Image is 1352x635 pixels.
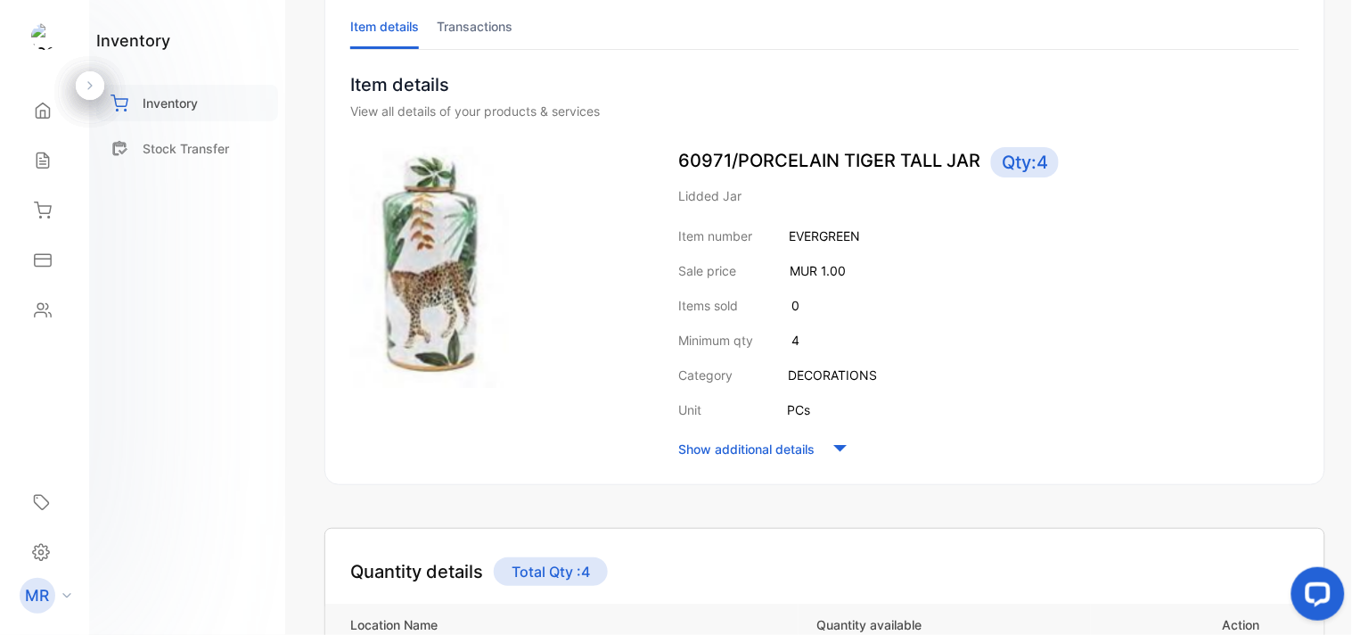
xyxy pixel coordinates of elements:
p: Inventory [143,94,198,112]
p: EVERGREEN [789,227,860,245]
li: Transactions [437,4,512,49]
p: Sale price [678,261,736,280]
p: MR [26,584,50,607]
p: Lidded Jar [678,186,1299,205]
iframe: LiveChat chat widget [1277,560,1352,635]
p: Items sold [678,296,738,315]
p: Category [678,366,733,384]
p: Stock Transfer [143,139,229,158]
span: Qty: 4 [991,147,1059,177]
li: Item details [350,4,419,49]
h1: inventory [96,29,170,53]
p: Total Qty : 4 [494,557,608,586]
a: Inventory [96,85,278,121]
p: Unit [678,400,701,419]
img: logo [31,23,58,50]
p: Quantity available [816,613,1073,634]
p: Action [1098,613,1260,634]
p: Item details [350,71,1299,98]
p: 60971/PORCELAIN TIGER TALL JAR [678,147,1299,177]
p: 4 [791,331,799,350]
p: PCs [787,400,810,419]
span: MUR 1.00 [790,263,846,278]
a: Stock Transfer [96,130,278,167]
p: Item number [678,227,752,245]
div: View all details of your products & services [350,102,1299,120]
p: DECORATIONS [788,366,877,384]
img: item [350,147,509,388]
p: Show additional details [678,440,815,458]
p: 0 [791,296,799,315]
h4: Quantity details [350,558,483,585]
p: Minimum qty [678,331,753,350]
p: Location Name [350,613,798,634]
